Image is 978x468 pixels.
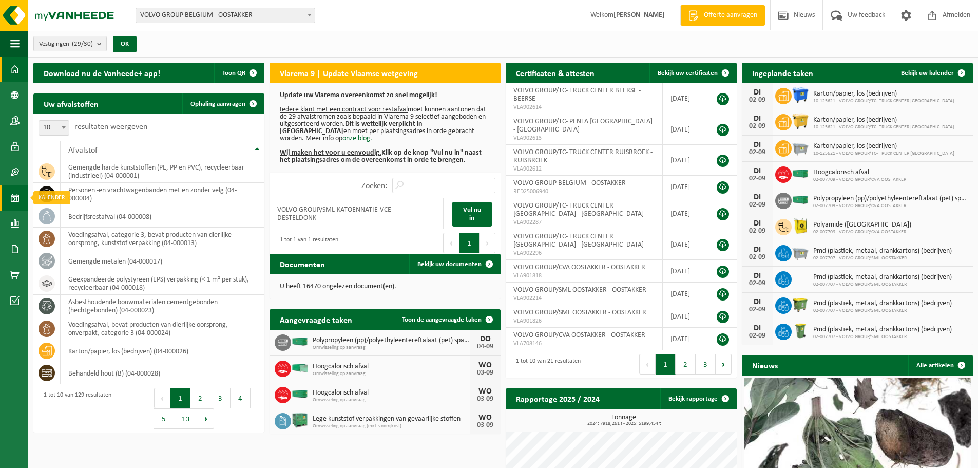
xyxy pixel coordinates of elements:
[231,388,251,408] button: 4
[747,115,768,123] div: DI
[742,355,788,375] h2: Nieuws
[174,408,198,429] button: 13
[813,255,952,261] span: 02-007707 - VOLVO GROUP/SML OOSTAKKER
[61,317,264,340] td: voedingsafval, bevat producten van dierlijke oorsprong, onverpakt, categorie 3 (04-000024)
[613,11,665,19] strong: [PERSON_NAME]
[61,272,264,295] td: geëxpandeerde polystyreen (EPS) verpakking (< 1 m² per stuk), recycleerbaar (04-000018)
[291,363,309,372] img: HK-XP-30-GN-00
[701,10,760,21] span: Offerte aanvragen
[663,83,706,114] td: [DATE]
[280,120,423,135] b: Dit is wettelijk verplicht in [GEOGRAPHIC_DATA]
[280,149,381,157] u: Wij maken het voor u eenvoudig.
[660,388,736,409] a: Bekijk rapportage
[813,90,954,98] span: Karton/papier, los (bedrijven)
[506,63,605,83] h2: Certificaten & attesten
[506,388,610,408] h2: Rapportage 2025 / 2024
[313,371,470,377] span: Omwisseling op aanvraag
[280,149,482,164] b: Klik op de knop "Vul nu in" naast het plaatsingsadres om de overeenkomst in orde te brengen.
[361,182,387,190] label: Zoeken:
[663,229,706,260] td: [DATE]
[313,415,470,423] span: Lege kunststof verpakkingen van gevaarlijke stoffen
[61,205,264,228] td: bedrijfsrestafval (04-000008)
[511,414,737,426] h3: Tonnage
[475,422,495,429] div: 03-09
[513,87,641,103] span: VOLVO GROUP/TC- TRUCK CENTER BEERSE - BEERSE
[747,298,768,306] div: DI
[33,63,170,83] h2: Download nu de Vanheede+ app!
[680,5,765,26] a: Offerte aanvragen
[513,340,655,348] span: VLA708146
[513,134,655,142] span: VLA902613
[68,146,98,155] span: Afvalstof
[656,354,676,375] button: 1
[813,334,952,340] span: 02-007707 - VOLVO GROUP/SML OOSTAKKER
[280,106,408,114] u: Iedere klant met een contract voor restafval
[313,423,470,429] span: Omwisseling op aanvraag (excl. voorrijkost)
[747,123,768,130] div: 02-09
[222,70,245,77] span: Toon QR
[61,295,264,317] td: asbesthoudende bouwmaterialen cementgebonden (hechtgebonden) (04-000023)
[813,124,954,130] span: 10-125621 - VOLVO GROUP/TC- TRUCK CENTER [GEOGRAPHIC_DATA]
[747,167,768,175] div: DI
[270,198,444,229] td: VOLVO GROUP/SML-KATOENNATIE-VCE - DESTELDONK
[813,177,906,183] span: 02-007709 - VOLVO GROUP/CVA OOSTAKKER
[513,148,653,164] span: VOLVO GROUP/TC- TRUCK CENTER RUISBROEK - RUISBROEK
[747,88,768,97] div: DI
[61,340,264,362] td: karton/papier, los (bedrijven) (04-000026)
[452,202,492,227] a: Vul nu in
[513,103,655,111] span: VLA902614
[513,165,655,173] span: VLA902612
[513,317,655,325] span: VLA901826
[198,408,214,429] button: Next
[663,198,706,229] td: [DATE]
[113,36,137,52] button: OK
[39,120,69,136] span: 10
[513,218,655,227] span: VLA902287
[291,411,309,429] img: PB-HB-1400-HPE-GN-01
[813,273,952,282] span: Pmd (plastiek, metaal, drankkartons) (bedrijven)
[792,86,809,104] img: WB-1100-HPE-BE-01
[747,149,768,156] div: 02-09
[394,309,500,330] a: Toon de aangevraagde taken
[513,294,655,303] span: VLA902214
[663,145,706,176] td: [DATE]
[475,343,495,350] div: 04-09
[190,101,245,107] span: Ophaling aanvragen
[908,355,972,376] a: Alle artikelen
[33,93,109,114] h2: Uw afvalstoffen
[747,246,768,254] div: DI
[747,324,768,332] div: DI
[513,249,655,257] span: VLA902296
[813,195,968,203] span: Polypropyleen (pp)/polyethyleentereftalaat (pet) spanbanden
[813,221,911,229] span: Polyamide ([GEOGRAPHIC_DATA])
[61,183,264,205] td: personen -en vrachtwagenbanden met en zonder velg (04-000004)
[792,244,809,261] img: WB-2500-GAL-GY-01
[475,361,495,369] div: WO
[663,260,706,283] td: [DATE]
[813,326,952,334] span: Pmd (plastiek, metaal, drankkartons) (bedrijven)
[313,363,470,371] span: Hoogcalorisch afval
[61,250,264,272] td: gemengde metalen (04-000017)
[747,228,768,235] div: 02-09
[813,151,954,157] span: 10-125621 - VOLVO GROUP/TC- TRUCK CENTER [GEOGRAPHIC_DATA]
[136,8,315,23] span: VOLVO GROUP BELGIUM - OOSTAKKER
[61,362,264,384] td: behandeld hout (B) (04-000028)
[459,233,480,253] button: 1
[663,176,706,198] td: [DATE]
[39,387,111,430] div: 1 tot 10 van 129 resultaten
[39,121,69,135] span: 10
[639,354,656,375] button: Previous
[792,139,809,156] img: WB-2500-GAL-GY-01
[214,63,263,83] button: Toon QR
[280,283,490,290] p: U heeft 16470 ongelezen document(en).
[513,309,646,316] span: VOLVO GROUP/SML OOSTAKKER - OOSTAKKER
[813,116,954,124] span: Karton/papier, los (bedrijven)
[792,169,809,178] img: HK-XC-40-GN-00
[792,296,809,313] img: WB-1100-HPE-GN-50
[154,388,170,408] button: Previous
[513,118,653,134] span: VOLVO GROUP/TC- PENTA [GEOGRAPHIC_DATA] - [GEOGRAPHIC_DATA]
[513,286,646,294] span: VOLVO GROUP/SML OOSTAKKER - OOSTAKKER
[513,202,644,218] span: VOLVO GROUP/TC- TRUCK CENTER [GEOGRAPHIC_DATA] - [GEOGRAPHIC_DATA]
[409,254,500,274] a: Bekijk uw documenten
